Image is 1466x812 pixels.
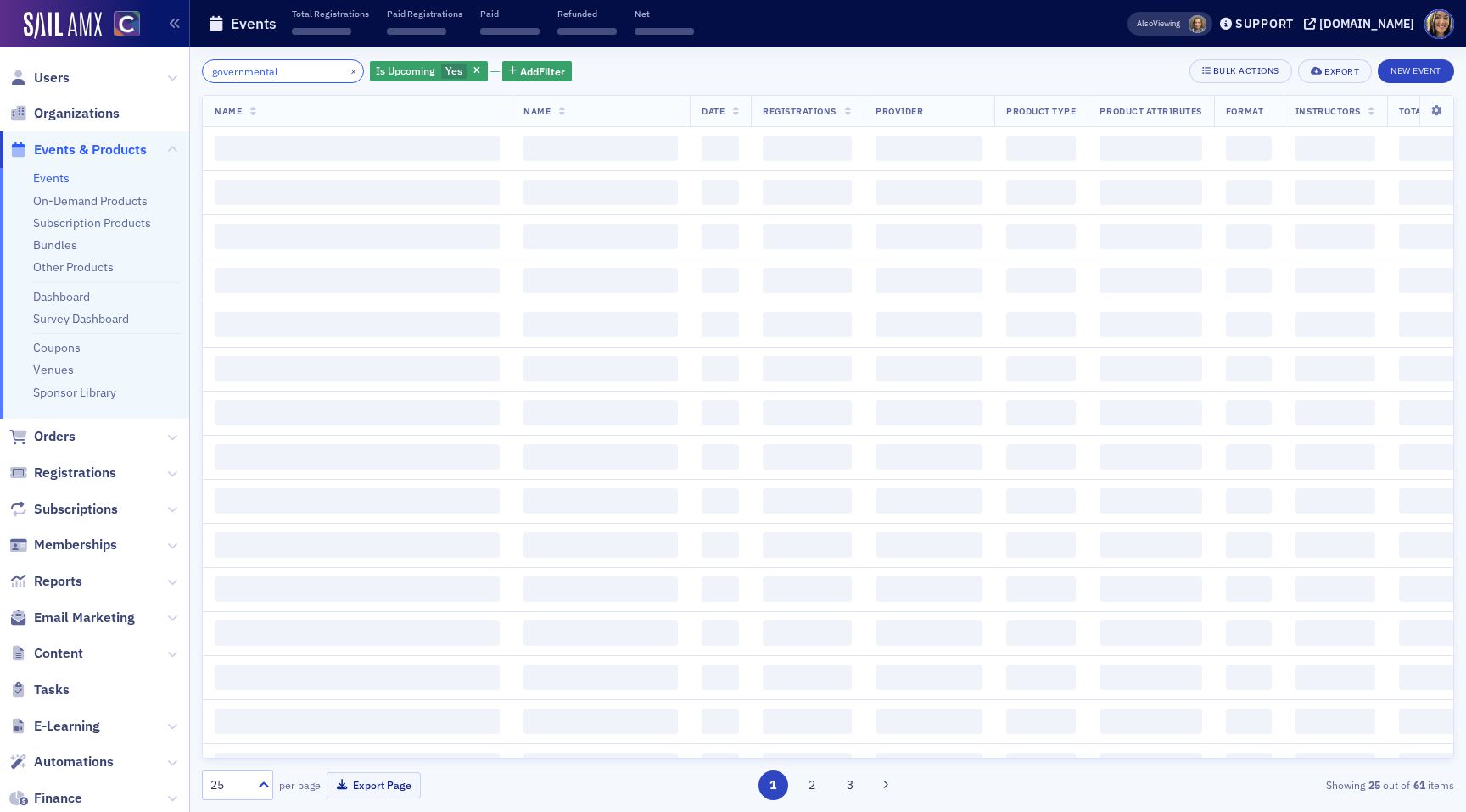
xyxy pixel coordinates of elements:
[34,644,83,663] span: Content
[1226,180,1272,205] span: ‌
[34,536,117,554] span: Memberships
[480,8,540,19] p: Paid
[1099,665,1201,690] span: ‌
[1006,136,1076,161] span: ‌
[876,268,982,293] span: ‌
[876,665,982,690] span: ‌
[1226,665,1272,690] span: ‌
[33,385,116,400] a: Sponsor Library
[1099,709,1201,734] span: ‌
[370,61,488,82] div: Yes
[1006,224,1076,249] span: ‌
[1006,620,1076,646] span: ‌
[557,8,617,19] p: Refunded
[758,770,788,800] button: 1
[763,400,852,425] span: ‌
[1424,9,1454,39] span: Profile
[876,532,982,558] span: ‌
[1226,224,1272,249] span: ‌
[215,488,500,514] span: ‌
[836,770,865,800] button: 3
[763,753,852,778] span: ‌
[215,665,500,690] span: ‌
[9,141,147,159] a: Events & Products
[231,14,277,34] h1: Events
[1099,532,1201,558] span: ‌
[1226,620,1272,646] span: ‌
[763,488,852,514] span: ‌
[1226,709,1272,734] span: ‌
[9,753,114,771] a: Automations
[1137,18,1180,30] span: Viewing
[9,644,83,663] a: Content
[1295,532,1375,558] span: ‌
[876,444,982,470] span: ‌
[702,224,739,249] span: ‌
[702,180,739,205] span: ‌
[1099,224,1201,249] span: ‌
[292,8,369,19] p: Total Registrations
[876,488,982,514] span: ‌
[523,356,678,381] span: ‌
[1006,665,1076,690] span: ‌
[1295,224,1375,249] span: ‌
[876,709,982,734] span: ‌
[215,709,500,734] span: ‌
[1006,444,1076,470] span: ‌
[1006,400,1076,425] span: ‌
[1235,16,1294,31] div: Support
[763,620,852,646] span: ‌
[1099,312,1201,337] span: ‌
[34,609,135,627] span: Email Marketing
[702,532,739,558] span: ‌
[24,12,102,39] img: SailAMX
[523,180,678,205] span: ‌
[9,500,118,519] a: Subscriptions
[34,427,76,446] span: Orders
[1099,753,1201,778] span: ‌
[763,444,852,470] span: ‌
[215,105,242,117] span: Name
[763,532,852,558] span: ‌
[763,665,852,690] span: ‌
[1378,59,1454,83] button: New Event
[1295,400,1375,425] span: ‌
[520,64,565,79] span: Add Filter
[1295,709,1375,734] span: ‌
[34,464,116,482] span: Registrations
[702,576,739,602] span: ‌
[635,8,694,19] p: Net
[1226,400,1272,425] span: ‌
[523,312,678,337] span: ‌
[1006,312,1076,337] span: ‌
[702,136,739,161] span: ‌
[876,105,923,117] span: Provider
[523,753,678,778] span: ‌
[9,464,116,482] a: Registrations
[1324,67,1359,76] div: Export
[876,400,982,425] span: ‌
[114,11,140,37] img: SailAMX
[33,362,74,377] a: Venues
[9,572,82,591] a: Reports
[1295,665,1375,690] span: ‌
[763,180,852,205] span: ‌
[34,104,120,123] span: Organizations
[34,681,70,699] span: Tasks
[279,777,321,793] label: per page
[1226,576,1272,602] span: ‌
[33,215,151,231] a: Subscription Products
[215,224,500,249] span: ‌
[34,500,118,519] span: Subscriptions
[9,69,70,87] a: Users
[34,789,82,808] span: Finance
[702,356,739,381] span: ‌
[387,8,462,19] p: Paid Registrations
[1226,356,1272,381] span: ‌
[1365,777,1383,793] strong: 25
[1295,136,1375,161] span: ‌
[215,180,500,205] span: ‌
[1295,312,1375,337] span: ‌
[1137,18,1153,29] div: Also
[876,224,982,249] span: ‌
